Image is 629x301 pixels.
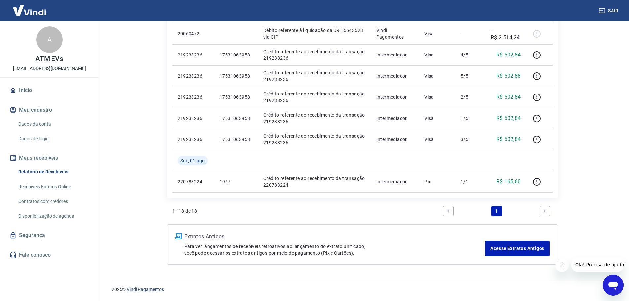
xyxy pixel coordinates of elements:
p: Crédito referente ao recebimento da transação 219238236 [263,48,366,61]
span: Sex, 01 ago [180,157,205,164]
p: 1/1 [461,178,480,185]
a: Previous page [443,206,454,216]
p: Crédito referente ao recebimento da transação 219238236 [263,112,366,125]
button: Sair [597,5,621,17]
a: Next page [540,206,550,216]
p: [EMAIL_ADDRESS][DOMAIN_NAME] [13,65,86,72]
a: Fale conosco [8,248,91,262]
div: A [36,26,63,53]
p: Visa [424,94,450,100]
a: Contratos com credores [16,195,91,208]
p: Para ver lançamentos de recebíveis retroativos ao lançamento do extrato unificado, você pode aces... [184,243,485,256]
p: Visa [424,52,450,58]
p: Intermediador [376,136,414,143]
iframe: Botão para abrir a janela de mensagens [603,275,624,296]
p: 3/5 [461,136,480,143]
p: 17531063958 [220,52,253,58]
p: 2025 © [112,286,613,293]
p: 219238236 [178,136,209,143]
p: Crédito referente ao recebimento da transação 220783224 [263,175,366,188]
p: Visa [424,30,450,37]
p: 1967 [220,178,253,185]
iframe: Fechar mensagem [555,259,569,272]
a: Início [8,83,91,97]
p: 220783224 [178,178,209,185]
p: Crédito referente ao recebimento da transação 219238236 [263,133,366,146]
p: Intermediador [376,178,414,185]
p: Vindi Pagamentos [376,27,414,40]
p: Débito referente à liquidação da UR 15643523 via CIP [263,27,366,40]
a: Acesse Extratos Antigos [485,241,549,256]
p: Crédito referente ao recebimento da transação 219238236 [263,69,366,83]
img: Vindi [8,0,51,20]
p: R$ 502,84 [496,135,521,143]
p: 219238236 [178,52,209,58]
p: 219238236 [178,73,209,79]
p: -R$ 2.514,24 [491,26,521,42]
ul: Pagination [440,203,553,219]
button: Meu cadastro [8,103,91,117]
p: 4/5 [461,52,480,58]
p: 17531063958 [220,73,253,79]
iframe: Mensagem da empresa [571,257,624,272]
p: 1 - 18 de 18 [172,208,197,214]
a: Dados da conta [16,117,91,131]
span: Olá! Precisa de ajuda? [4,5,55,10]
img: ícone [175,233,182,239]
p: 1/5 [461,115,480,122]
p: Visa [424,73,450,79]
p: R$ 502,88 [496,72,521,80]
button: Meus recebíveis [8,151,91,165]
a: Vindi Pagamentos [127,287,164,292]
p: Pix [424,178,450,185]
a: Disponibilização de agenda [16,209,91,223]
p: ATM EVs [35,56,64,62]
p: 17531063958 [220,136,253,143]
p: Intermediador [376,115,414,122]
p: Intermediador [376,73,414,79]
p: 2/5 [461,94,480,100]
p: 17531063958 [220,115,253,122]
a: Dados de login [16,132,91,146]
p: R$ 502,84 [496,93,521,101]
a: Page 1 is your current page [491,206,502,216]
a: Relatório de Recebíveis [16,165,91,179]
p: Intermediador [376,52,414,58]
p: Crédito referente ao recebimento da transação 219238236 [263,91,366,104]
p: R$ 502,84 [496,51,521,59]
p: 5/5 [461,73,480,79]
p: Intermediador [376,94,414,100]
p: Visa [424,115,450,122]
p: 17531063958 [220,94,253,100]
p: Extratos Antigos [184,233,485,241]
p: R$ 165,60 [496,178,521,186]
a: Recebíveis Futuros Online [16,180,91,194]
p: 219238236 [178,94,209,100]
p: R$ 502,84 [496,114,521,122]
a: Segurança [8,228,91,243]
p: 20060472 [178,30,209,37]
p: - [461,30,480,37]
p: Visa [424,136,450,143]
p: 219238236 [178,115,209,122]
